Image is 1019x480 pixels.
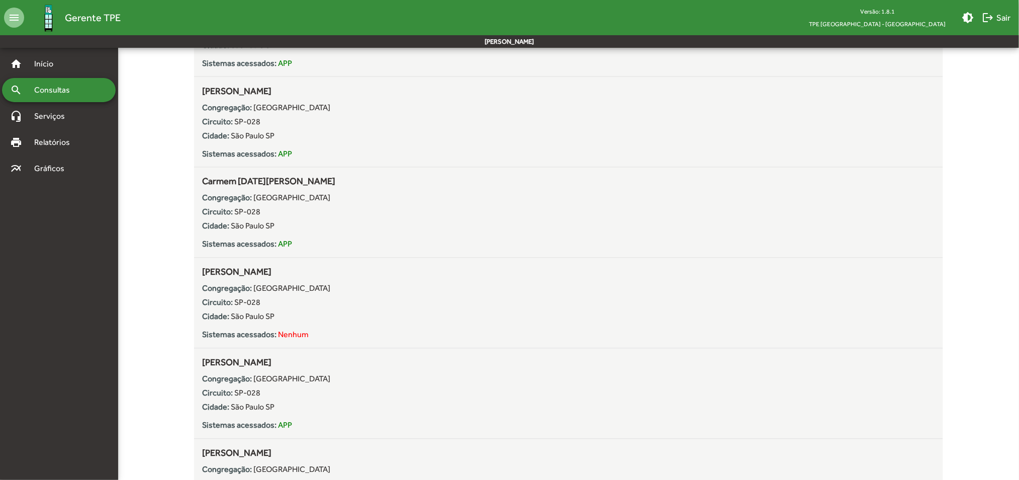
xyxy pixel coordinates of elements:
[65,10,121,26] span: Gerente TPE
[234,298,260,307] span: SP-028
[202,403,229,412] strong: Cidade:
[202,176,335,187] span: Carmem [DATE][PERSON_NAME]
[202,298,233,307] strong: Circuito:
[202,357,271,368] span: [PERSON_NAME]
[202,221,229,231] strong: Cidade:
[253,465,330,474] span: [GEOGRAPHIC_DATA]
[28,110,78,122] span: Serviços
[202,421,276,430] strong: Sistemas acessados:
[202,448,271,458] span: [PERSON_NAME]
[202,388,233,398] strong: Circuito:
[278,330,309,340] span: Nenhum
[231,403,274,412] span: São Paulo SP
[253,374,330,384] span: [GEOGRAPHIC_DATA]
[978,9,1015,27] button: Sair
[231,221,274,231] span: São Paulo SP
[253,103,330,112] span: [GEOGRAPHIC_DATA]
[234,388,260,398] span: SP-028
[202,284,252,293] strong: Congregação:
[278,149,292,158] span: APP
[202,58,276,68] strong: Sistemas acessados:
[10,163,22,175] mat-icon: multiline_chart
[234,207,260,217] span: SP-028
[28,84,83,96] span: Consultas
[24,2,121,34] a: Gerente TPE
[10,58,22,70] mat-icon: home
[202,312,229,322] strong: Cidade:
[202,239,276,249] strong: Sistemas acessados:
[202,193,252,203] strong: Congregação:
[10,110,22,122] mat-icon: headset_mic
[202,117,233,126] strong: Circuito:
[202,465,252,474] strong: Congregação:
[278,58,292,68] span: APP
[278,239,292,249] span: APP
[801,18,954,30] span: TPE [GEOGRAPHIC_DATA] - [GEOGRAPHIC_DATA]
[28,58,68,70] span: Início
[28,163,78,175] span: Gráficos
[10,136,22,148] mat-icon: print
[231,312,274,322] span: São Paulo SP
[202,131,229,140] strong: Cidade:
[202,149,276,158] strong: Sistemas acessados:
[4,8,24,28] mat-icon: menu
[982,12,994,24] mat-icon: logout
[202,374,252,384] strong: Congregação:
[32,2,65,34] img: Logo
[202,267,271,277] span: [PERSON_NAME]
[253,284,330,293] span: [GEOGRAPHIC_DATA]
[10,84,22,96] mat-icon: search
[234,117,260,126] span: SP-028
[231,131,274,140] span: São Paulo SP
[962,12,974,24] mat-icon: brightness_medium
[202,86,271,96] span: [PERSON_NAME]
[253,193,330,203] span: [GEOGRAPHIC_DATA]
[202,330,276,340] strong: Sistemas acessados:
[202,207,233,217] strong: Circuito:
[202,103,252,112] strong: Congregação:
[982,9,1011,27] span: Sair
[28,136,83,148] span: Relatórios
[801,5,954,18] div: Versão: 1.8.1
[278,421,292,430] span: APP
